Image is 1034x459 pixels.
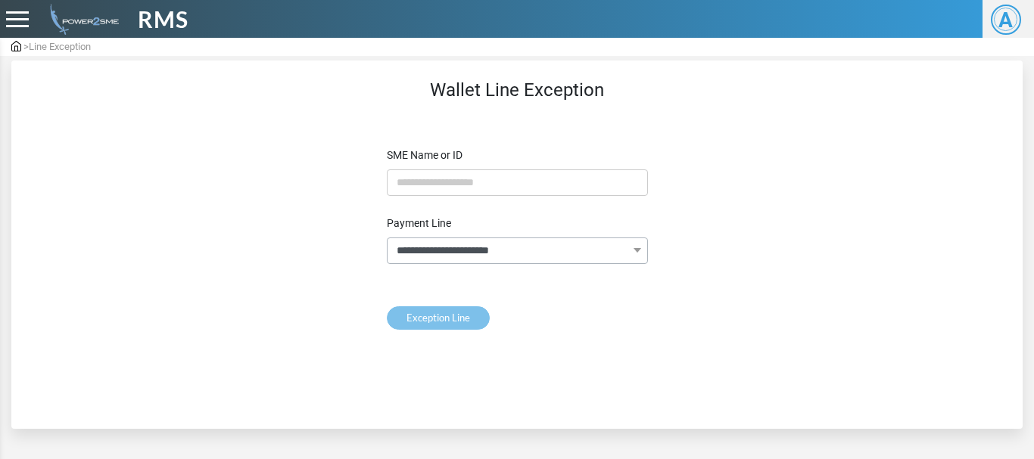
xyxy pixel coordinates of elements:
label: SME Name or ID [381,147,472,163]
span: A [991,5,1021,35]
img: admin [44,4,119,35]
label: Payment Line [381,216,472,231]
button: Exception Line [387,306,490,330]
span: Line Exception [29,41,91,52]
p: Wallet Line Exception [92,76,943,104]
img: admin [11,41,21,51]
span: RMS [138,2,188,36]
